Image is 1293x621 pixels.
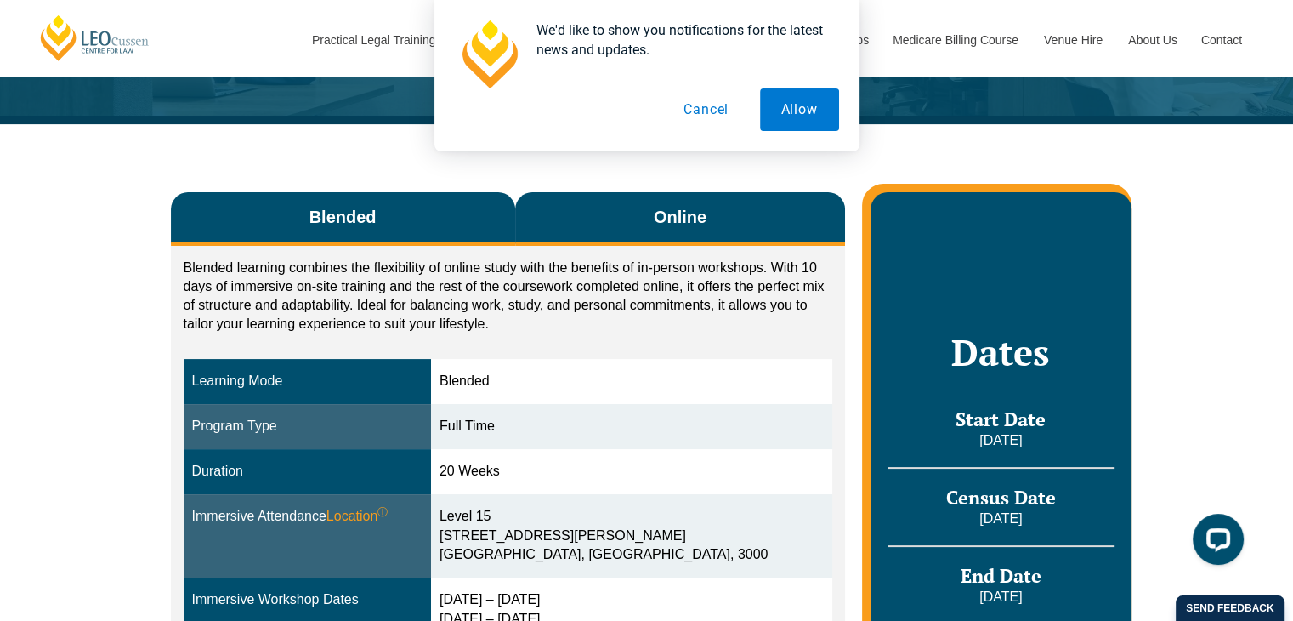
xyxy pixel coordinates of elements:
span: Start Date [956,407,1046,431]
div: Level 15 [STREET_ADDRESS][PERSON_NAME] [GEOGRAPHIC_DATA], [GEOGRAPHIC_DATA], 3000 [440,507,824,566]
p: [DATE] [888,431,1114,450]
sup: ⓘ [377,506,388,518]
p: [DATE] [888,510,1114,528]
div: Immersive Workshop Dates [192,590,422,610]
span: Blended [309,205,377,229]
img: notification icon [455,20,523,88]
div: Immersive Attendance [192,507,422,527]
p: [DATE] [888,588,1114,607]
h2: Dates [888,331,1114,373]
div: We'd like to show you notifications for the latest news and updates. [523,20,839,60]
div: Learning Mode [192,372,422,391]
button: Allow [760,88,839,131]
span: Online [654,205,706,229]
div: Full Time [440,417,824,436]
button: Cancel [662,88,750,131]
span: End Date [961,563,1041,588]
span: Census Date [946,485,1056,510]
div: Duration [192,462,422,481]
p: Blended learning combines the flexibility of online study with the benefits of in-person workshop... [184,259,833,333]
span: Location [326,507,388,527]
div: 20 Weeks [440,462,824,481]
div: Program Type [192,417,422,436]
iframe: LiveChat chat widget [1179,507,1250,578]
div: Blended [440,372,824,391]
